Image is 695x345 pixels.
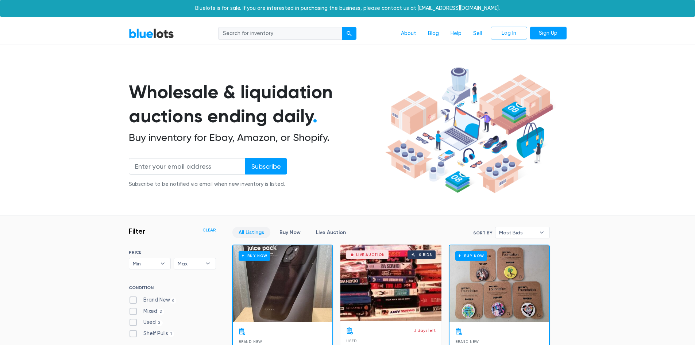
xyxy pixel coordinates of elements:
[232,227,270,238] a: All Listings
[129,285,216,293] h6: CONDITION
[414,327,436,334] p: 3 days left
[340,245,441,321] a: Live Auction 0 bids
[156,320,163,326] span: 2
[157,309,165,315] span: 2
[178,258,202,269] span: Max
[233,245,332,322] a: Buy Now
[419,253,432,257] div: 0 bids
[273,227,307,238] a: Buy Now
[133,258,157,269] span: Min
[491,27,527,40] a: Log In
[422,27,445,41] a: Blog
[467,27,488,41] a: Sell
[170,298,177,303] span: 6
[346,339,357,343] span: Used
[218,27,342,40] input: Search for inventory
[129,227,145,235] h3: Filter
[455,251,487,260] h6: Buy Now
[129,296,177,304] label: Brand New
[310,227,352,238] a: Live Auction
[245,158,287,175] input: Subscribe
[455,340,479,344] span: Brand New
[200,258,216,269] b: ▾
[129,307,165,315] label: Mixed
[473,230,492,236] label: Sort By
[530,27,567,40] a: Sign Up
[129,180,287,188] div: Subscribe to be notified via email when new inventory is listed.
[395,27,422,41] a: About
[129,250,216,255] h6: PRICE
[129,28,174,39] a: BlueLots
[356,253,385,257] div: Live Auction
[129,158,246,175] input: Enter your email address
[313,105,317,127] span: .
[168,331,174,337] span: 1
[534,227,549,238] b: ▾
[383,64,556,197] img: hero-ee84e7d0318cb26816c560f6b4441b76977f77a177738b4e94f68c95b2b83dbb.png
[155,258,170,269] b: ▾
[202,227,216,233] a: Clear
[499,227,536,238] span: Most Bids
[129,80,383,129] h1: Wholesale & liquidation auctions ending daily
[129,131,383,144] h2: Buy inventory for Ebay, Amazon, or Shopify.
[445,27,467,41] a: Help
[239,251,270,260] h6: Buy Now
[449,245,549,322] a: Buy Now
[129,330,174,338] label: Shelf Pulls
[129,318,163,326] label: Used
[239,340,262,344] span: Brand New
